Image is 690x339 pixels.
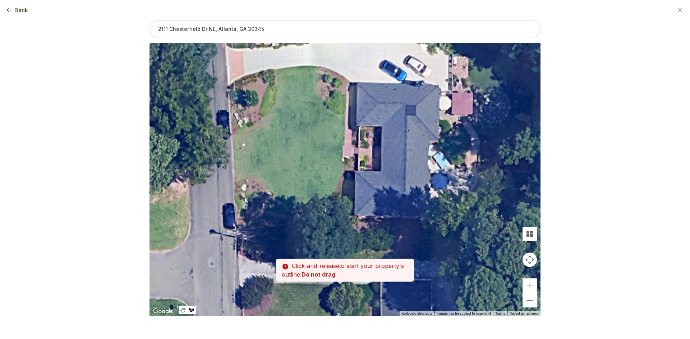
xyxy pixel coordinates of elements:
[276,259,414,282] p: to start your property's outline.
[437,311,491,315] span: Image may be subject to copyright
[179,306,187,314] button: Stop drawing
[187,306,196,314] button: Draw a shape
[302,271,335,278] strong: Do not drag
[151,307,175,316] a: Open this area in Google Maps (opens a new window)
[401,311,432,316] button: Keyboard shortcuts
[523,253,537,267] button: Map camera controls
[510,311,538,315] a: Report a map error
[151,307,175,316] img: Google
[495,311,505,315] a: Terms (opens in new tab)
[523,293,537,307] button: Zoom out
[149,20,540,38] input: 2111 Chesterfield Dr NE, Atlanta, GA 30345
[523,278,537,293] button: Zoom in
[14,6,28,14] span: Back
[292,262,339,269] span: Click-and-release
[6,6,28,14] button: Back
[523,227,537,241] button: Tilt map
